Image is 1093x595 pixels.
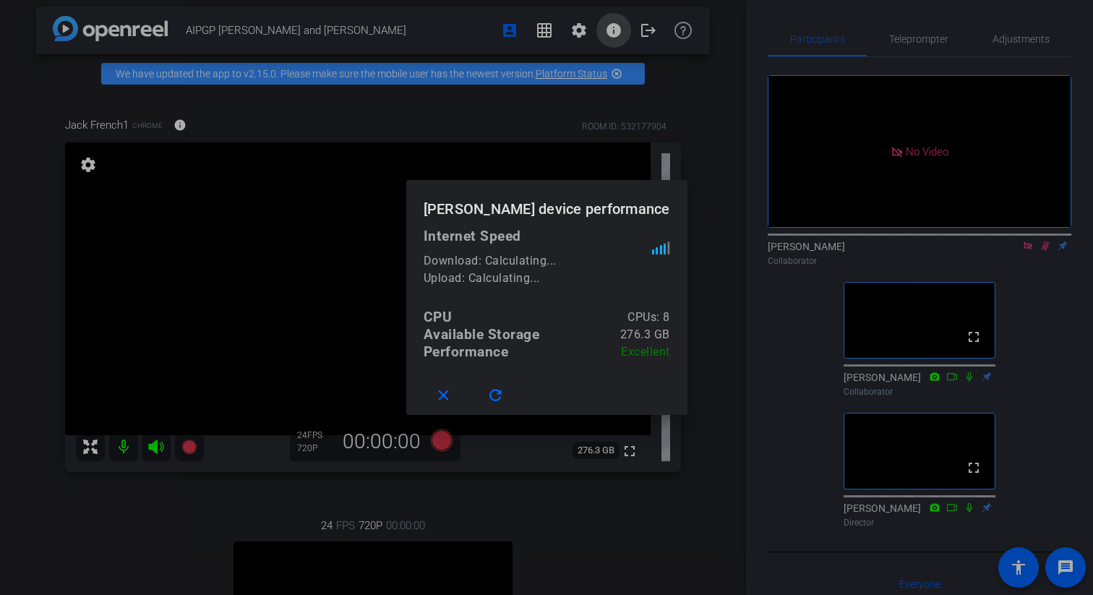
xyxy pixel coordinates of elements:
div: Performance [424,343,509,361]
div: CPU [424,309,453,326]
div: Excellent [621,343,670,361]
mat-icon: refresh [487,387,505,405]
div: CPUs: 8 [627,309,670,326]
div: Available Storage [424,326,540,343]
div: Download: Calculating... [424,252,652,270]
h1: [PERSON_NAME] device performance [406,180,687,227]
mat-icon: close [434,387,453,405]
div: Upload: Calculating... [424,270,652,287]
div: 276.3 GB [620,326,670,343]
div: Internet Speed [424,228,670,245]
